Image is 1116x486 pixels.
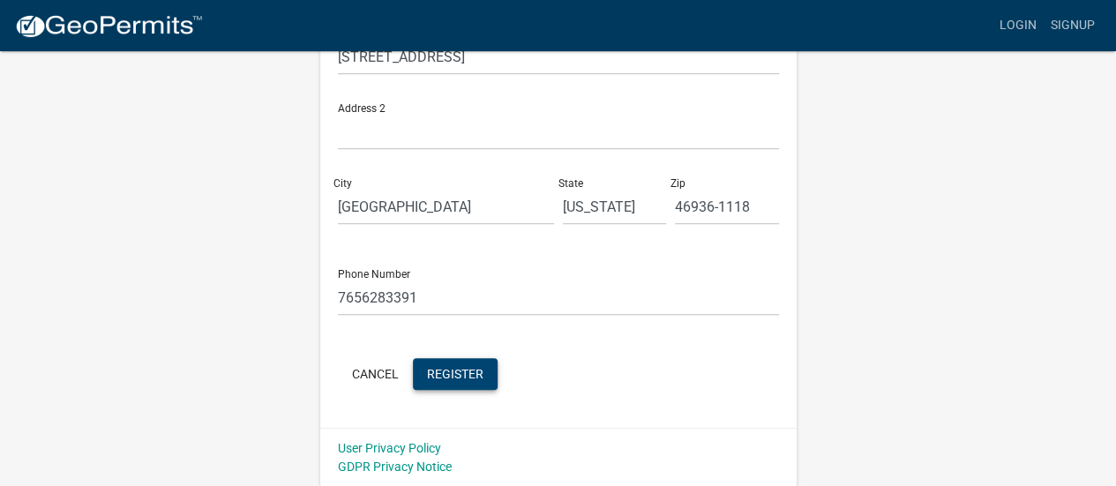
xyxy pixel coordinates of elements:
button: Register [413,358,498,390]
a: User Privacy Policy [338,441,441,455]
button: Cancel [338,358,413,390]
a: GDPR Privacy Notice [338,460,452,474]
a: Login [992,9,1044,42]
a: Signup [1044,9,1102,42]
span: Register [427,366,483,380]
